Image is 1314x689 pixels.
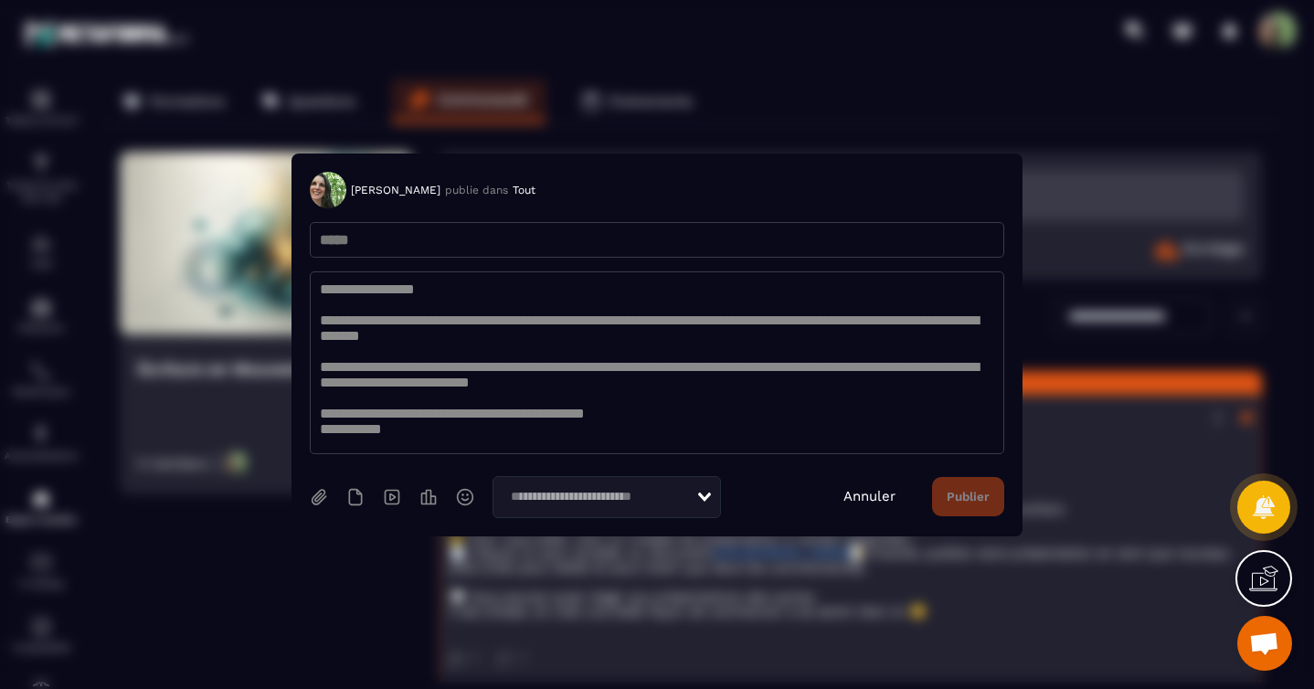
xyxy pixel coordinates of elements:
span: publie dans [445,184,508,196]
span: [PERSON_NAME] [351,184,440,196]
span: Tout [513,184,535,196]
input: Search for option [504,487,696,507]
div: Search for option [493,476,721,518]
div: Ouvrir le chat [1237,616,1292,671]
a: Annuler [843,488,895,504]
button: Publier [932,477,1004,516]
